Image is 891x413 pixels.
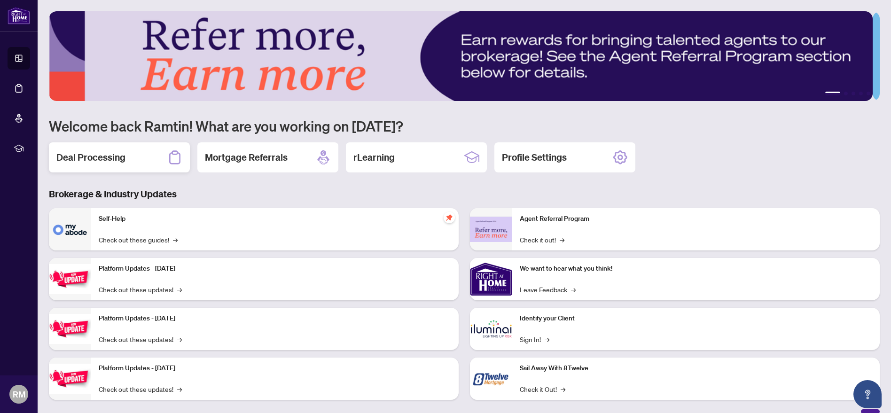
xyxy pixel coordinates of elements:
img: Agent Referral Program [470,217,512,242]
button: Open asap [853,380,882,408]
img: Self-Help [49,208,91,250]
a: Check it out!→ [520,234,564,245]
img: Slide 0 [49,11,873,101]
span: → [177,284,182,295]
button: 2 [844,92,848,95]
a: Check it Out!→ [520,384,565,394]
button: 4 [859,92,863,95]
p: Platform Updates - [DATE] [99,264,451,274]
img: We want to hear what you think! [470,258,512,300]
h2: Deal Processing [56,151,125,164]
h2: Mortgage Referrals [205,151,288,164]
button: 3 [852,92,855,95]
a: Check out these updates!→ [99,384,182,394]
img: Platform Updates - July 21, 2025 [49,264,91,294]
h2: rLearning [353,151,395,164]
a: Check out these updates!→ [99,284,182,295]
span: → [173,234,178,245]
p: Platform Updates - [DATE] [99,313,451,324]
button: 1 [825,92,840,95]
p: Sail Away With 8Twelve [520,363,872,374]
img: Platform Updates - July 8, 2025 [49,314,91,343]
span: RM [13,388,25,401]
span: → [177,384,182,394]
h2: Profile Settings [502,151,567,164]
a: Leave Feedback→ [520,284,576,295]
button: 5 [867,92,870,95]
a: Check out these guides!→ [99,234,178,245]
h3: Brokerage & Industry Updates [49,187,880,201]
span: → [545,334,549,344]
p: Self-Help [99,214,451,224]
span: pushpin [444,212,455,223]
span: → [561,384,565,394]
img: Sail Away With 8Twelve [470,358,512,400]
img: Identify your Client [470,308,512,350]
p: We want to hear what you think! [520,264,872,274]
p: Platform Updates - [DATE] [99,363,451,374]
img: logo [8,7,30,24]
a: Sign In!→ [520,334,549,344]
span: → [560,234,564,245]
span: → [571,284,576,295]
p: Identify your Client [520,313,872,324]
p: Agent Referral Program [520,214,872,224]
a: Check out these updates!→ [99,334,182,344]
span: → [177,334,182,344]
h1: Welcome back Ramtin! What are you working on [DATE]? [49,117,880,135]
img: Platform Updates - June 23, 2025 [49,364,91,393]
